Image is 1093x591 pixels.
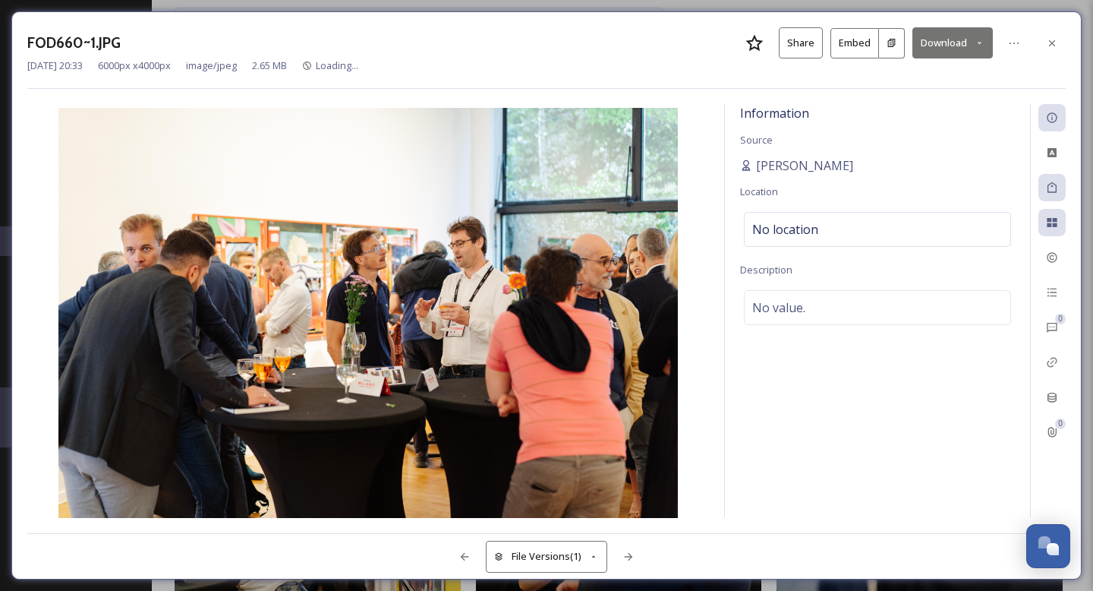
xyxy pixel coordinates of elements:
span: image/jpeg [186,58,237,73]
span: Description [740,263,792,277]
span: No location [752,220,818,239]
span: [DATE] 20:33 [27,58,83,73]
span: Information [740,105,809,122]
span: Loading... [316,58,358,72]
span: Source [740,133,773,147]
button: File Versions(1) [486,541,607,572]
div: 0 [1055,314,1066,324]
button: Download [912,27,993,58]
h3: FOD660~1.JPG [27,32,121,54]
span: 6000 px x 4000 px [98,58,171,73]
button: Embed [830,28,879,58]
span: No value. [752,299,805,317]
button: Share [779,27,823,58]
span: [PERSON_NAME] [756,156,853,175]
span: Location [740,185,778,198]
div: 0 [1055,419,1066,429]
span: 2.65 MB [252,58,287,73]
button: Open Chat [1026,524,1070,568]
img: FOD660~1.JPG [27,108,709,521]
